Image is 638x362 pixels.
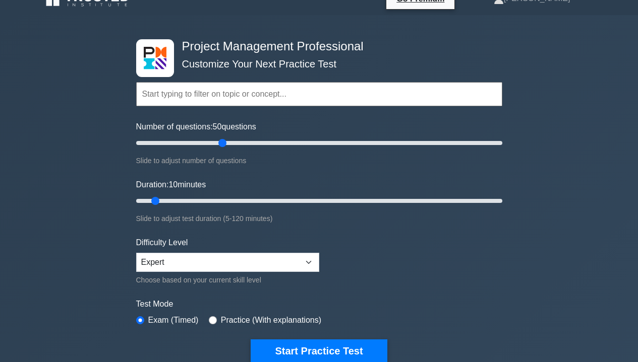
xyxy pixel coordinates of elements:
label: Duration: minutes [136,179,206,191]
label: Difficulty Level [136,237,188,249]
label: Practice (With explanations) [221,314,321,326]
span: 50 [213,122,222,131]
div: Choose based on your current skill level [136,274,319,286]
label: Number of questions: questions [136,121,256,133]
label: Test Mode [136,298,502,310]
h4: Project Management Professional [178,39,453,54]
div: Slide to adjust number of questions [136,155,502,167]
input: Start typing to filter on topic or concept... [136,82,502,106]
span: 10 [168,180,178,189]
div: Slide to adjust test duration (5-120 minutes) [136,212,502,225]
label: Exam (Timed) [148,314,199,326]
